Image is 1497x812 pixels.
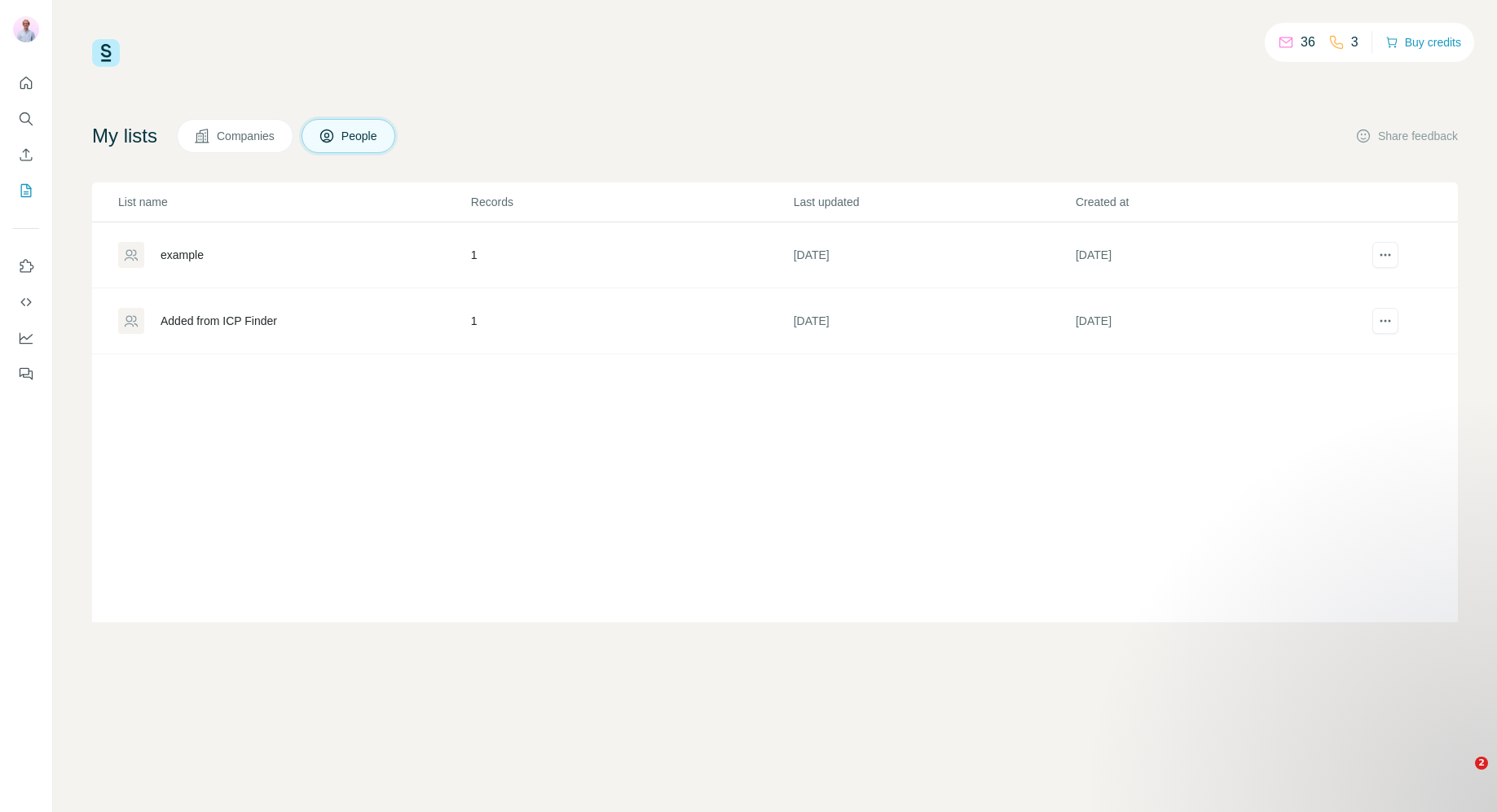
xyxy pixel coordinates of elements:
p: Created at [1076,194,1356,210]
button: Enrich CSV [13,140,39,169]
img: Surfe Logo [92,39,120,67]
td: 1 [470,222,793,288]
p: 36 [1301,33,1315,52]
button: Use Surfe on LinkedIn [13,252,39,281]
td: 1 [470,288,793,354]
p: Last updated [794,194,1074,210]
h4: My lists [92,123,157,149]
iframe: Intercom live chat [1442,757,1481,796]
span: Companies [217,128,276,144]
button: actions [1372,308,1398,334]
button: actions [1372,242,1398,268]
td: [DATE] [1075,222,1357,288]
td: [DATE] [1075,288,1357,354]
div: Added from ICP Finder [161,313,277,329]
td: [DATE] [793,222,1075,288]
button: My lists [13,176,39,205]
p: Records [471,194,792,210]
button: Feedback [13,359,39,388]
button: Buy credits [1385,31,1461,54]
button: Quick start [13,68,39,98]
img: Avatar [13,16,39,42]
button: Share feedback [1355,128,1458,144]
p: 3 [1351,33,1358,52]
td: [DATE] [793,288,1075,354]
div: example [161,247,204,263]
span: People [341,128,379,144]
button: Search [13,104,39,134]
p: List name [118,194,469,210]
button: Use Surfe API [13,287,39,317]
span: 2 [1475,757,1488,770]
button: Dashboard [13,323,39,353]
